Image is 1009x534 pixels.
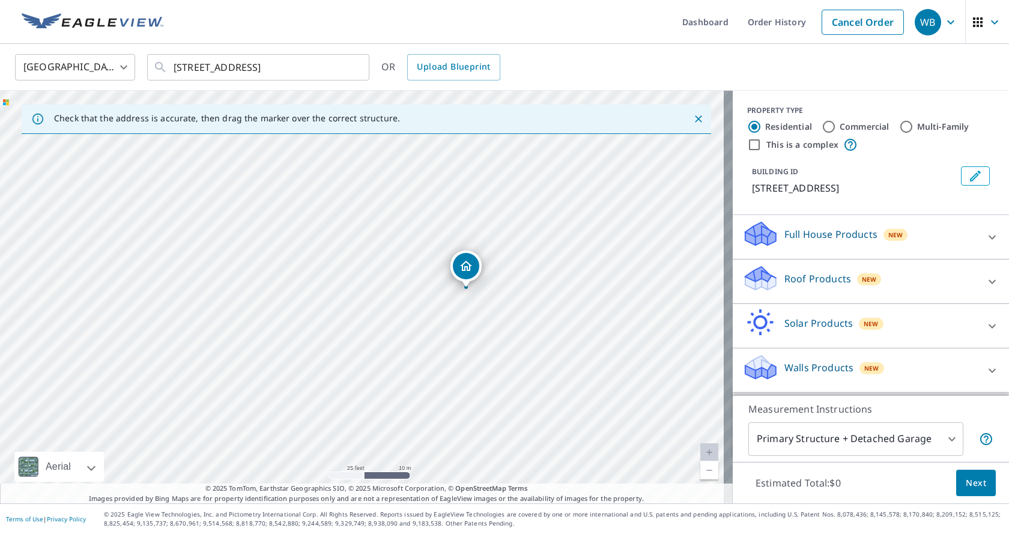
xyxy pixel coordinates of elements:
[742,353,999,387] div: Walls ProductsNew
[742,220,999,254] div: Full House ProductsNew
[748,402,993,416] p: Measurement Instructions
[766,139,838,151] label: This is a complex
[47,515,86,523] a: Privacy Policy
[862,275,877,284] span: New
[700,443,718,461] a: Current Level 20, Zoom In Disabled
[174,50,345,84] input: Search by address or latitude-longitude
[742,309,999,343] div: Solar ProductsNew
[742,264,999,299] div: Roof ProductsNew
[864,363,879,373] span: New
[54,113,400,124] p: Check that the address is accurate, then drag the marker over the correct structure.
[784,316,853,330] p: Solar Products
[956,470,996,497] button: Next
[747,105,995,116] div: PROPERTY TYPE
[752,166,798,177] p: BUILDING ID
[752,181,956,195] p: [STREET_ADDRESS]
[6,515,43,523] a: Terms of Use
[784,227,877,241] p: Full House Products
[205,484,528,494] span: © 2025 TomTom, Earthstar Geographics SIO, © 2025 Microsoft Corporation, ©
[455,484,506,493] a: OpenStreetMap
[966,476,986,491] span: Next
[915,9,941,35] div: WB
[417,59,490,74] span: Upload Blueprint
[961,166,990,186] button: Edit building 1
[22,13,163,31] img: EV Logo
[42,452,74,482] div: Aerial
[104,510,1003,528] p: © 2025 Eagle View Technologies, Inc. and Pictometry International Corp. All Rights Reserved. Repo...
[15,50,135,84] div: [GEOGRAPHIC_DATA]
[917,121,969,133] label: Multi-Family
[748,422,963,456] div: Primary Structure + Detached Garage
[746,470,850,496] p: Estimated Total: $0
[840,121,889,133] label: Commercial
[784,272,851,286] p: Roof Products
[381,54,500,80] div: OR
[450,250,482,288] div: Dropped pin, building 1, Residential property, 332 Caladium St Lake Jackson, TX 77566
[864,319,879,329] span: New
[6,515,86,523] p: |
[765,121,812,133] label: Residential
[700,461,718,479] a: Current Level 20, Zoom Out
[888,230,903,240] span: New
[822,10,904,35] a: Cancel Order
[691,111,706,127] button: Close
[407,54,500,80] a: Upload Blueprint
[508,484,528,493] a: Terms
[784,360,853,375] p: Walls Products
[979,432,993,446] span: Your report will include the primary structure and a detached garage if one exists.
[14,452,104,482] div: Aerial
